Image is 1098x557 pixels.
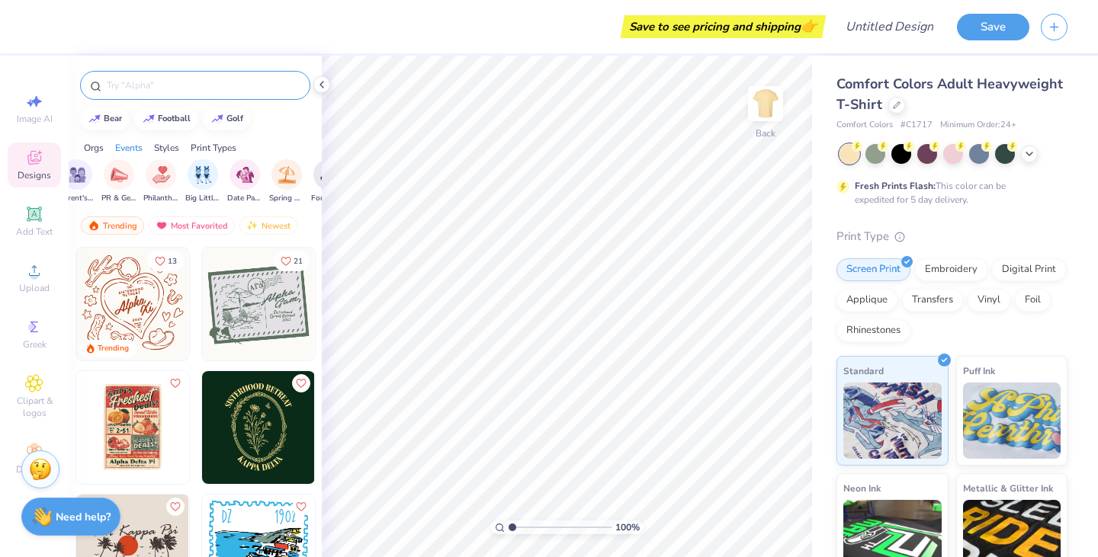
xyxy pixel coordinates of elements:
span: Parent's Weekend [59,193,95,204]
img: fcb2d8e4-7992-4243-a8e4-85f1dc73b223 [76,248,189,360]
span: Minimum Order: 24 + [940,119,1016,132]
div: filter for PR & General [101,159,136,204]
div: Back [756,126,775,140]
div: filter for Philanthropy [143,159,178,204]
span: Formal & Semi [311,193,346,204]
span: Designs [18,169,51,181]
div: Trending [81,216,144,235]
div: Trending [98,343,129,354]
button: filter button [59,159,95,204]
span: Neon Ink [843,480,881,496]
img: Formal & Semi Image [320,166,338,184]
span: Date Parties & Socials [227,193,262,204]
span: Add Text [16,226,53,238]
span: Comfort Colors [836,119,893,132]
img: dbd9e4a0-9e25-45e2-b932-eeefa6dc48dc [202,371,315,484]
div: Most Favorited [149,216,235,235]
img: 072595a2-d42f-439a-83e6-5b8ac9e7d754 [188,248,301,360]
div: football [158,114,191,123]
span: Standard [843,363,884,379]
span: 21 [294,258,303,265]
span: 100 % [615,520,640,534]
span: PR & General [101,193,136,204]
img: Standard [843,383,942,459]
button: filter button [227,159,262,204]
div: Rhinestones [836,319,910,342]
button: Save [957,14,1029,40]
div: Events [115,141,143,155]
div: filter for Big Little Reveal [185,159,220,204]
img: trend_line.gif [211,114,223,123]
button: Like [166,498,185,516]
span: Puff Ink [963,363,995,379]
img: most_fav.gif [156,220,168,231]
div: filter for Spring Break [269,159,304,204]
span: Upload [19,282,50,294]
div: Print Type [836,228,1067,245]
div: Digital Print [992,258,1066,281]
span: Clipart & logos [8,395,61,419]
span: # C1717 [901,119,933,132]
div: Newest [239,216,297,235]
img: b5d68478-dc4e-48e3-a9b7-46a1c5ccc476 [188,371,301,484]
img: Philanthropy Image [152,166,170,184]
div: Embroidery [915,258,987,281]
button: filter button [311,159,346,204]
img: trend_line.gif [143,114,155,123]
span: Comfort Colors Adult Heavyweight T-Shirt [836,75,1063,114]
button: Like [166,374,185,392]
img: Back [750,88,781,119]
div: Save to see pricing and shipping [624,15,822,38]
div: Orgs [84,141,104,155]
button: filter button [101,159,136,204]
div: Styles [154,141,179,155]
span: Spring Break [269,193,304,204]
strong: Need help? [56,510,111,524]
button: bear [80,107,129,130]
img: Parent's Weekend Image [69,166,86,184]
div: Screen Print [836,258,910,281]
img: Spring Break Image [278,166,296,184]
button: filter button [269,159,304,204]
img: trend_line.gif [88,114,101,123]
span: 👉 [801,17,817,35]
input: Untitled Design [833,11,945,42]
button: golf [203,107,250,130]
button: football [134,107,197,130]
input: Try "Alpha" [105,78,300,93]
img: f40925f2-d351-4e8d-a06e-62ccbfb83880 [76,371,189,484]
img: da87babf-b302-497b-8ede-8407bdf0749e [314,248,427,360]
button: Like [292,374,310,392]
button: Like [148,251,184,271]
div: Applique [836,289,897,312]
div: filter for Formal & Semi [311,159,346,204]
span: Big Little Reveal [185,193,220,204]
span: 13 [168,258,177,265]
img: PR & General Image [111,166,128,184]
div: bear [104,114,122,123]
span: Philanthropy [143,193,178,204]
div: golf [226,114,243,123]
img: Date Parties & Socials Image [236,166,254,184]
img: d7fa06d4-433a-4e67-b120-6aff07114927 [314,371,427,484]
button: filter button [185,159,220,204]
div: Vinyl [968,289,1010,312]
div: Print Types [191,141,236,155]
img: trending.gif [88,220,100,231]
div: filter for Date Parties & Socials [227,159,262,204]
div: filter for Parent's Weekend [59,159,95,204]
div: Transfers [902,289,963,312]
div: This color can be expedited for 5 day delivery. [855,179,1042,206]
button: Like [274,251,310,271]
img: 7b755b00-23cd-434b-a0b0-d72b1975147e [202,248,315,360]
span: Image AI [17,113,53,125]
span: Greek [23,338,47,351]
span: Decorate [16,463,53,475]
img: Newest.gif [246,220,258,231]
span: Metallic & Glitter Ink [963,480,1053,496]
div: Foil [1015,289,1051,312]
img: Puff Ink [963,383,1061,459]
button: filter button [143,159,178,204]
button: Like [292,498,310,516]
strong: Fresh Prints Flash: [855,180,936,192]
